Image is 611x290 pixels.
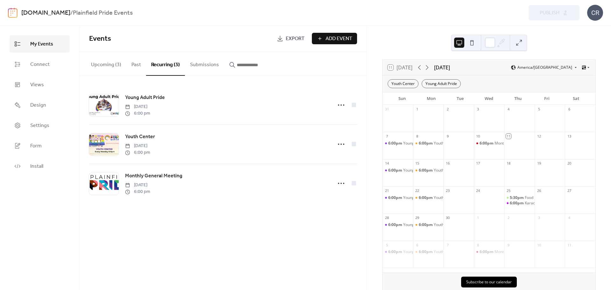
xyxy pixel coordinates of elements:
[10,117,70,134] a: Settings
[125,103,150,110] span: [DATE]
[419,168,434,173] span: 6:00pm
[537,243,541,247] div: 10
[417,92,446,105] div: Mon
[419,249,434,255] span: 6:00pm
[415,216,420,220] div: 29
[476,243,481,247] div: 8
[517,66,572,69] span: America/[GEOGRAPHIC_DATA]
[185,52,224,75] button: Submissions
[125,149,150,156] span: 6:00 pm
[567,134,572,138] div: 13
[537,107,541,111] div: 5
[383,249,413,255] div: Young Adult Pride
[326,35,352,43] span: Add Event
[384,188,389,193] div: 21
[419,195,434,201] span: 6:00pm
[384,243,389,247] div: 5
[525,201,573,206] div: Karaoke Night - Adults Only
[30,102,46,109] span: Design
[125,182,150,188] span: [DATE]
[125,143,150,149] span: [DATE]
[567,161,572,166] div: 20
[510,201,525,206] span: 6:00pm
[495,141,540,146] div: Monthly General Meeting
[446,92,474,105] div: Tue
[125,94,165,102] a: Young Adult Pride
[506,188,511,193] div: 25
[30,142,42,150] span: Form
[125,133,155,141] a: Youth Center
[506,243,511,247] div: 9
[561,92,590,105] div: Sat
[506,134,511,138] div: 11
[567,216,572,220] div: 4
[384,161,389,166] div: 14
[506,216,511,220] div: 2
[21,7,70,19] a: [DOMAIN_NAME]
[413,141,444,146] div: Youth Center
[10,76,70,93] a: Views
[126,52,146,75] button: Past
[422,79,461,88] div: Young Adult Pride
[403,249,435,255] div: Young Adult Pride
[476,134,481,138] div: 10
[383,222,413,228] div: Young Adult Pride
[476,161,481,166] div: 17
[30,122,49,130] span: Settings
[537,216,541,220] div: 3
[445,243,450,247] div: 7
[567,107,572,111] div: 6
[415,134,420,138] div: 8
[537,161,541,166] div: 19
[286,35,305,43] span: Export
[413,222,444,228] div: Youth Center
[419,222,434,228] span: 6:00pm
[474,249,504,255] div: Monthly General Meeting
[474,92,503,105] div: Wed
[503,92,532,105] div: Thu
[434,222,457,228] div: Youth Center
[272,33,309,44] a: Export
[10,137,70,154] a: Form
[383,168,413,173] div: Young Adult Pride
[403,141,435,146] div: Young Adult Pride
[434,195,457,201] div: Youth Center
[10,35,70,53] a: My Events
[8,8,18,18] img: logo
[73,7,133,19] b: Plainfield Pride Events
[419,141,434,146] span: 6:00pm
[383,141,413,146] div: Young Adult Pride
[415,107,420,111] div: 1
[510,195,525,201] span: 5:30pm
[388,79,418,88] div: Youth Center
[10,56,70,73] a: Connect
[146,52,185,76] button: Recurring (3)
[445,216,450,220] div: 30
[413,249,444,255] div: Youth Center
[30,40,53,48] span: My Events
[388,195,403,201] span: 6:00pm
[10,158,70,175] a: Install
[434,64,450,71] div: [DATE]
[312,33,357,44] a: Add Event
[384,134,389,138] div: 7
[403,168,435,173] div: Young Adult Pride
[567,188,572,193] div: 27
[10,96,70,114] a: Design
[30,163,43,170] span: Install
[388,92,417,105] div: Sun
[445,161,450,166] div: 16
[445,188,450,193] div: 23
[413,168,444,173] div: Youth Center
[434,249,457,255] div: Youth Center
[415,161,420,166] div: 15
[388,168,403,173] span: 6:00pm
[525,195,564,201] div: Food Bank September
[461,277,517,287] button: Subscribe to our calendar
[30,61,50,68] span: Connect
[388,249,403,255] span: 6:00pm
[476,216,481,220] div: 1
[415,188,420,193] div: 22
